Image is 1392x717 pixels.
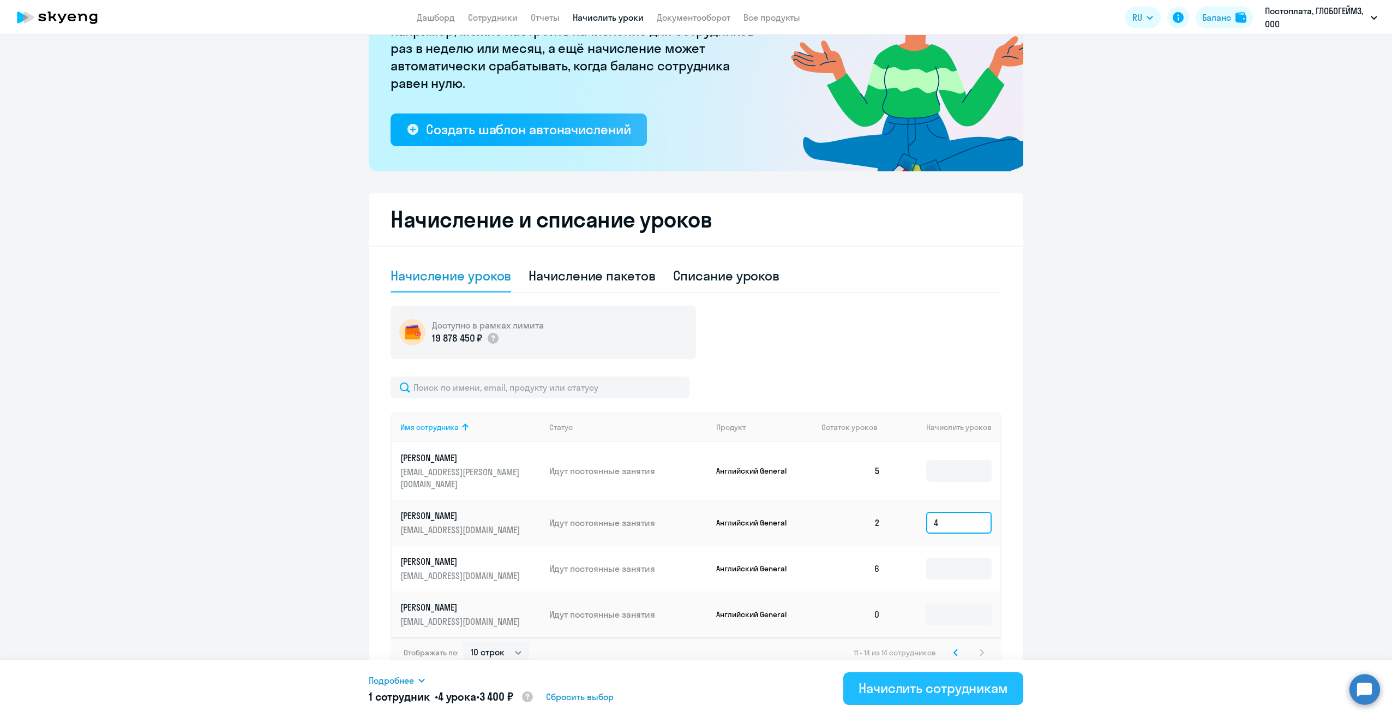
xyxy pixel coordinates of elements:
p: [EMAIL_ADDRESS][DOMAIN_NAME] [400,570,523,582]
a: [PERSON_NAME][EMAIL_ADDRESS][DOMAIN_NAME] [400,555,541,582]
div: Продукт [716,422,746,432]
h2: Начисление и списание уроков [391,206,1001,232]
span: Сбросить выбор [546,690,614,703]
p: [PERSON_NAME] [400,555,523,567]
button: RU [1125,7,1161,28]
button: Постоплата, ГЛОБОГЕЙМЗ, ООО [1259,4,1383,31]
p: [PERSON_NAME] [400,452,523,464]
p: [EMAIL_ADDRESS][PERSON_NAME][DOMAIN_NAME] [400,466,523,490]
div: Статус [549,422,707,432]
h5: 1 сотрудник • • [369,689,534,706]
button: Балансbalance [1196,7,1253,28]
a: Документооборот [657,12,730,23]
p: [PERSON_NAME] [400,510,523,522]
p: [EMAIL_ADDRESS][DOMAIN_NAME] [400,616,523,628]
td: 5 [813,442,889,500]
button: Создать шаблон автоначислений [391,113,647,146]
p: Постоплата, ГЛОБОГЕЙМЗ, ООО [1265,4,1366,31]
a: [PERSON_NAME][EMAIL_ADDRESS][PERSON_NAME][DOMAIN_NAME] [400,452,541,490]
p: Английский General [716,610,798,619]
span: Подробнее [369,674,414,687]
span: 4 урока [438,690,476,703]
img: wallet-circle.png [399,319,425,345]
td: 2 [813,500,889,546]
p: [PERSON_NAME] [400,601,523,613]
div: Начисление пакетов [529,267,655,284]
div: Остаток уроков [821,422,889,432]
p: [EMAIL_ADDRESS][DOMAIN_NAME] [400,524,523,536]
a: Начислить уроки [573,12,644,23]
div: Имя сотрудника [400,422,541,432]
a: Все продукты [743,12,800,23]
a: [PERSON_NAME][EMAIL_ADDRESS][DOMAIN_NAME] [400,601,541,628]
img: balance [1235,12,1246,23]
p: Идут постоянные занятия [549,563,707,575]
a: Дашборд [417,12,455,23]
div: Начислить сотрудникам [859,679,1008,697]
a: [PERSON_NAME][EMAIL_ADDRESS][DOMAIN_NAME] [400,510,541,536]
div: Продукт [716,422,813,432]
div: Статус [549,422,573,432]
span: 11 - 14 из 14 сотрудников [854,648,936,658]
th: Начислить уроков [889,413,1000,442]
span: Отображать по: [404,648,459,658]
a: Отчеты [531,12,560,23]
span: RU [1132,11,1142,24]
a: Сотрудники [468,12,518,23]
p: Английский General [716,466,798,476]
p: 19 878 450 ₽ [432,331,482,345]
div: Начисление уроков [391,267,511,284]
span: 3 400 ₽ [479,690,513,703]
p: Английский General [716,518,798,528]
button: Начислить сотрудникам [843,672,1023,705]
div: Баланс [1202,11,1231,24]
td: 6 [813,546,889,591]
div: Имя сотрудника [400,422,459,432]
p: Идут постоянные занятия [549,465,707,477]
h5: Доступно в рамках лимита [432,319,544,331]
p: Идут постоянные занятия [549,517,707,529]
td: 0 [813,591,889,637]
p: Идут постоянные занятия [549,608,707,620]
div: Списание уроков [673,267,780,284]
input: Поиск по имени, email, продукту или статусу [391,377,689,398]
p: [PERSON_NAME] больше не придётся начислять вручную. Например, можно настроить начисление для сотр... [391,4,761,92]
p: Английский General [716,564,798,573]
span: Остаток уроков [821,422,878,432]
div: Создать шаблон автоначислений [426,121,631,138]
